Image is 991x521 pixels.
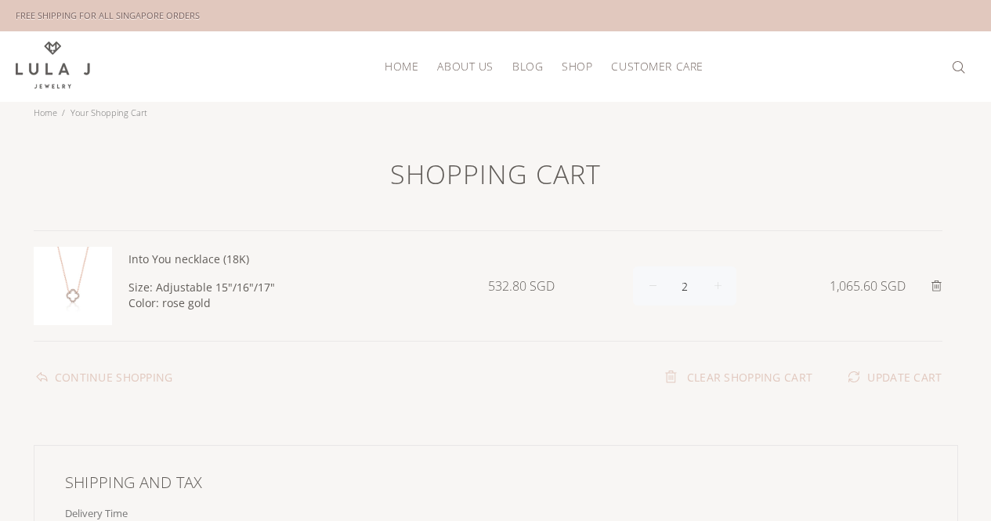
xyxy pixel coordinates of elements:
[65,506,128,520] strong: Delivery Time
[34,367,173,385] a: CONTINUE SHOPPING
[62,102,152,124] li: Your Shopping Cart
[806,278,906,294] div: 1,065.60 SGD
[437,60,493,72] span: ABOUT US
[375,54,428,78] a: HOME
[846,367,942,385] a: UPDATE CART
[602,54,703,78] a: CUSTOMER CARE
[128,280,472,311] p: Size: Adjustable 15"/16"/17" Color: rose gold
[488,278,615,294] div: 532.80 SGD
[611,60,703,72] span: CUSTOMER CARE
[65,471,927,494] h4: SHIPPING AND TAX
[512,60,543,72] span: BLOG
[503,54,552,78] a: BLOG
[34,157,958,230] h1: SHOPPING CART
[552,54,602,78] a: SHOP
[664,368,812,385] a: CLEAR SHOPPING CART
[428,54,502,78] a: ABOUT US
[698,266,736,306] span: 2 In stock for Immediate Shipping
[633,266,736,306] input: 2 In stock for Immediate Shipping
[34,107,57,118] a: Home
[385,60,418,72] span: HOME
[16,7,200,24] div: FREE SHIPPING FOR ALL SINGAPORE ORDERS
[562,60,592,72] span: SHOP
[128,251,249,266] a: Into You necklace (18K)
